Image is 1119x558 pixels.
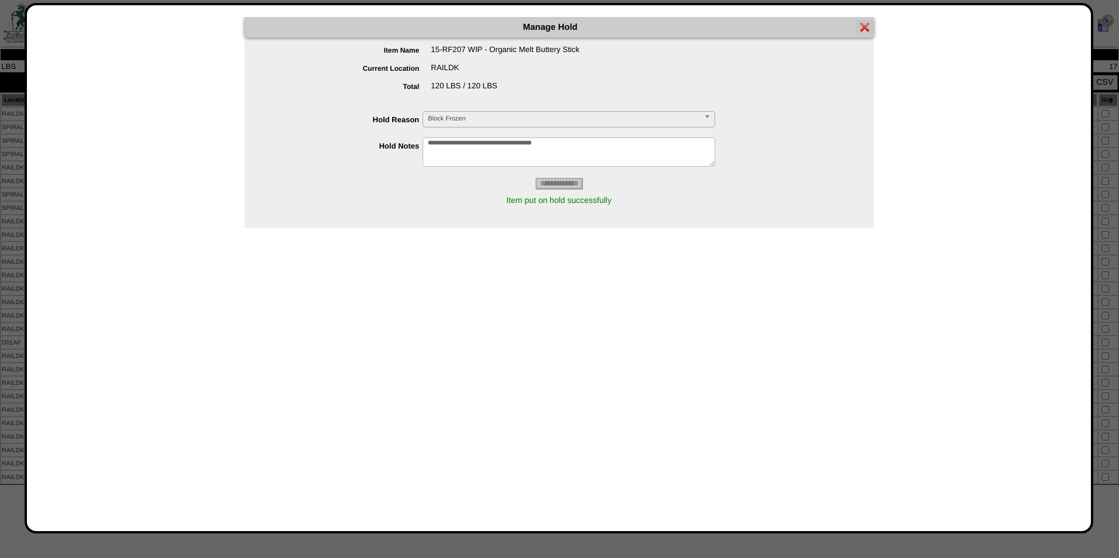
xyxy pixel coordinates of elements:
label: Item Name [268,46,431,54]
div: RAILDK [268,63,874,81]
label: Hold Notes [268,142,423,150]
div: Manage Hold [245,17,874,37]
div: Item put on hold successfully [245,190,874,211]
div: 120 LBS / 120 LBS [268,81,874,99]
label: Total [268,82,431,91]
label: Hold Reason [268,115,423,124]
img: error.gif [860,22,870,32]
label: Current Location [268,64,431,73]
div: 15-RF207 WIP - Organic Melt Buttery Stick [268,45,874,63]
span: Block Frozen [428,112,699,126]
